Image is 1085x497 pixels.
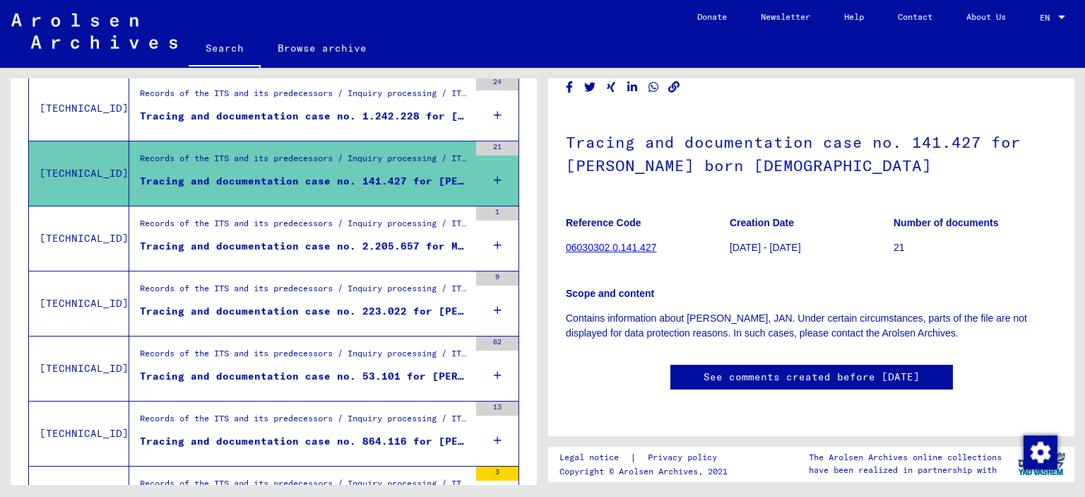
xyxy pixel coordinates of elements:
[583,78,598,96] button: Share on Twitter
[140,369,469,384] div: Tracing and documentation case no. 53.101 for [PERSON_NAME] born [DEMOGRAPHIC_DATA]
[566,311,1057,341] p: Contains information about [PERSON_NAME], JAN. Under certain circumstances, parts of the file are...
[559,450,630,465] a: Legal notice
[29,271,129,336] td: [TECHNICAL_ID]
[704,370,920,385] a: See comments created before [DATE]
[646,78,661,96] button: Share on WhatsApp
[809,464,1002,476] p: have been realized in partnership with
[29,401,129,466] td: [TECHNICAL_ID]
[476,141,518,156] div: 21
[730,217,794,228] b: Creation Date
[1040,13,1055,23] span: EN
[140,87,469,107] div: Records of the ITS and its predecessors / Inquiry processing / ITS case files as of 1947 / Reposi...
[140,174,469,189] div: Tracing and documentation case no. 141.427 for [PERSON_NAME] born [DEMOGRAPHIC_DATA]
[476,76,518,90] div: 24
[140,347,469,367] div: Records of the ITS and its predecessors / Inquiry processing / ITS case files as of 1947 / Reposi...
[625,78,640,96] button: Share on LinkedIn
[140,304,469,319] div: Tracing and documentation case no. 223.022 for [PERSON_NAME] born [DEMOGRAPHIC_DATA]
[730,240,893,255] p: [DATE] - [DATE]
[562,78,577,96] button: Share on Facebook
[140,412,469,432] div: Records of the ITS and its predecessors / Inquiry processing / ITS case files as of 1947 / Reposi...
[667,78,682,96] button: Copy link
[476,337,518,351] div: 62
[29,206,129,271] td: [TECHNICAL_ID]
[894,240,1057,255] p: 21
[566,217,641,228] b: Reference Code
[140,109,469,124] div: Tracing and documentation case no. 1.242.228 for [PERSON_NAME] born [DEMOGRAPHIC_DATA]
[636,450,734,465] a: Privacy policy
[29,141,129,206] td: [TECHNICAL_ID]
[476,271,518,286] div: 9
[29,336,129,401] td: [TECHNICAL_ID]
[604,78,619,96] button: Share on Xing
[1024,435,1057,469] img: Change consent
[566,288,654,299] b: Scope and content
[476,402,518,416] div: 13
[140,239,469,254] div: Tracing and documentation case no. 2.205.657 for MIDYNOWKA, [PERSON_NAME] born [DEMOGRAPHIC_DATA]
[559,450,734,465] div: |
[189,31,261,68] a: Search
[566,242,656,253] a: 06030302.0.141.427
[809,451,1002,464] p: The Arolsen Archives online collections
[140,217,469,237] div: Records of the ITS and its predecessors / Inquiry processing / ITS case files as of 1947 / Reposi...
[140,434,469,449] div: Tracing and documentation case no. 864.116 for [PERSON_NAME] born [DEMOGRAPHIC_DATA]
[140,282,469,302] div: Records of the ITS and its predecessors / Inquiry processing / ITS case files as of 1947 / Reposi...
[559,465,734,478] p: Copyright © Arolsen Archives, 2021
[261,31,384,65] a: Browse archive
[566,110,1057,195] h1: Tracing and documentation case no. 141.427 for [PERSON_NAME] born [DEMOGRAPHIC_DATA]
[476,467,518,481] div: 3
[1023,435,1057,469] div: Change consent
[11,13,177,49] img: Arolsen_neg.svg
[894,217,999,228] b: Number of documents
[140,152,469,172] div: Records of the ITS and its predecessors / Inquiry processing / ITS case files as of 1947 / Reposi...
[140,477,469,497] div: Records of the ITS and its predecessors / Inquiry processing / ITS case files as of 1947 / Deposi...
[29,76,129,141] td: [TECHNICAL_ID]
[1015,446,1068,481] img: yv_logo.png
[476,206,518,221] div: 1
